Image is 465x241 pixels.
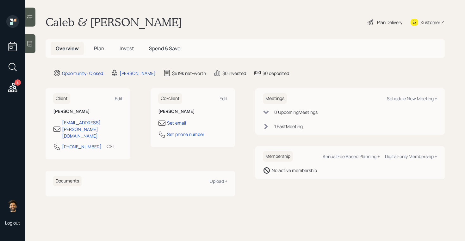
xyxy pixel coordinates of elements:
h6: [PERSON_NAME] [53,109,123,114]
span: Spend & Save [149,45,180,52]
div: 1 Past Meeting [274,123,303,130]
div: Upload + [210,178,227,184]
div: Edit [220,96,227,102]
div: [PERSON_NAME] [120,70,156,77]
h6: Client [53,93,70,104]
span: Plan [94,45,104,52]
div: CST [107,143,115,150]
h6: Co-client [158,93,182,104]
div: Schedule New Meeting + [387,96,437,102]
div: Digital-only Membership + [385,153,437,159]
div: 0 Upcoming Meeting s [274,109,318,115]
div: Edit [115,96,123,102]
h6: [PERSON_NAME] [158,109,228,114]
div: [EMAIL_ADDRESS][PERSON_NAME][DOMAIN_NAME] [62,119,123,139]
div: Log out [5,220,20,226]
div: Set email [167,120,186,126]
div: Opportunity · Closed [62,70,103,77]
span: Overview [56,45,79,52]
div: Kustomer [421,19,440,26]
div: No active membership [272,167,317,174]
div: $619k net-worth [172,70,206,77]
h1: Caleb & [PERSON_NAME] [46,15,182,29]
h6: Meetings [263,93,287,104]
div: $0 deposited [263,70,289,77]
div: Annual Fee Based Planning + [323,153,380,159]
div: [PHONE_NUMBER] [62,143,102,150]
div: Set phone number [167,131,204,138]
h6: Documents [53,176,82,186]
div: 8 [15,79,21,86]
div: $0 invested [222,70,246,77]
span: Invest [120,45,134,52]
h6: Membership [263,151,293,162]
img: eric-schwartz-headshot.png [6,200,19,212]
div: Plan Delivery [377,19,402,26]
